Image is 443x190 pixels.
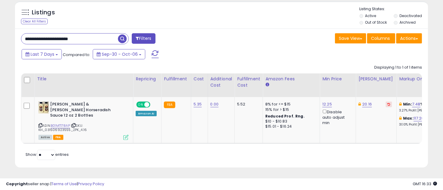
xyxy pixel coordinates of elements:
[265,102,315,107] div: 8% for <= $15
[21,19,48,24] div: Clear All Filters
[322,108,351,126] div: Disable auto adjust min
[365,20,387,25] label: Out of Stock
[237,76,260,88] div: Fulfillment Cost
[136,111,157,116] div: Amazon AI
[413,181,437,187] span: 2025-10-14 16:33 GMT
[31,51,54,57] span: Last 7 Days
[335,33,366,43] button: Save View
[265,76,317,82] div: Amazon Fees
[365,13,376,18] label: Active
[403,115,414,121] b: Max:
[265,119,315,124] div: $10 - $10.83
[265,114,305,119] b: Reduced Prof. Rng.
[102,51,138,57] span: Sep-30 - Oct-06
[22,49,62,59] button: Last 7 Days
[210,76,232,88] div: Additional Cost
[6,181,104,187] div: seller snap | |
[358,76,394,82] div: [PERSON_NAME]
[399,13,422,18] label: Deactivated
[194,101,202,107] a: 5.35
[53,135,63,140] span: FBA
[51,181,77,187] a: Terms of Use
[149,102,159,107] span: OFF
[210,101,219,107] a: 0.00
[414,115,424,121] a: 117.20
[38,123,87,132] span: | SKU: KH_031506923555_2PK_4.16
[322,76,353,82] div: Min Price
[93,49,145,59] button: Sep-30 - Oct-06
[32,8,55,17] h5: Listings
[38,135,52,140] span: All listings currently available for purchase on Amazon
[37,76,131,82] div: Title
[38,102,49,114] img: 51erPrftjFL._SL40_.jpg
[78,181,104,187] a: Privacy Policy
[371,35,390,41] span: Columns
[38,102,128,139] div: ASIN:
[237,102,258,107] div: 5.52
[51,123,70,128] a: B01MT178AP
[136,76,159,82] div: Repricing
[164,76,188,82] div: Fulfillment
[6,181,28,187] strong: Copyright
[362,101,372,107] a: 20.16
[396,33,422,43] button: Actions
[137,102,144,107] span: ON
[412,101,420,107] a: 7.48
[374,65,422,70] div: Displaying 1 to 1 of 1 items
[50,102,123,120] b: [PERSON_NAME] & [PERSON_NAME] Horseradish Sauce 12 oz 2 Bottles
[399,20,416,25] label: Archived
[194,76,205,82] div: Cost
[265,82,269,88] small: Amazon Fees.
[26,152,69,157] span: Show: entries
[367,33,395,43] button: Columns
[132,33,155,44] button: Filters
[265,107,315,112] div: 15% for > $15
[322,101,332,107] a: 12.25
[360,6,428,12] p: Listing States:
[265,124,315,129] div: $15.01 - $16.24
[164,102,175,108] small: FBA
[403,101,412,107] b: Min:
[63,52,90,58] span: Compared to:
